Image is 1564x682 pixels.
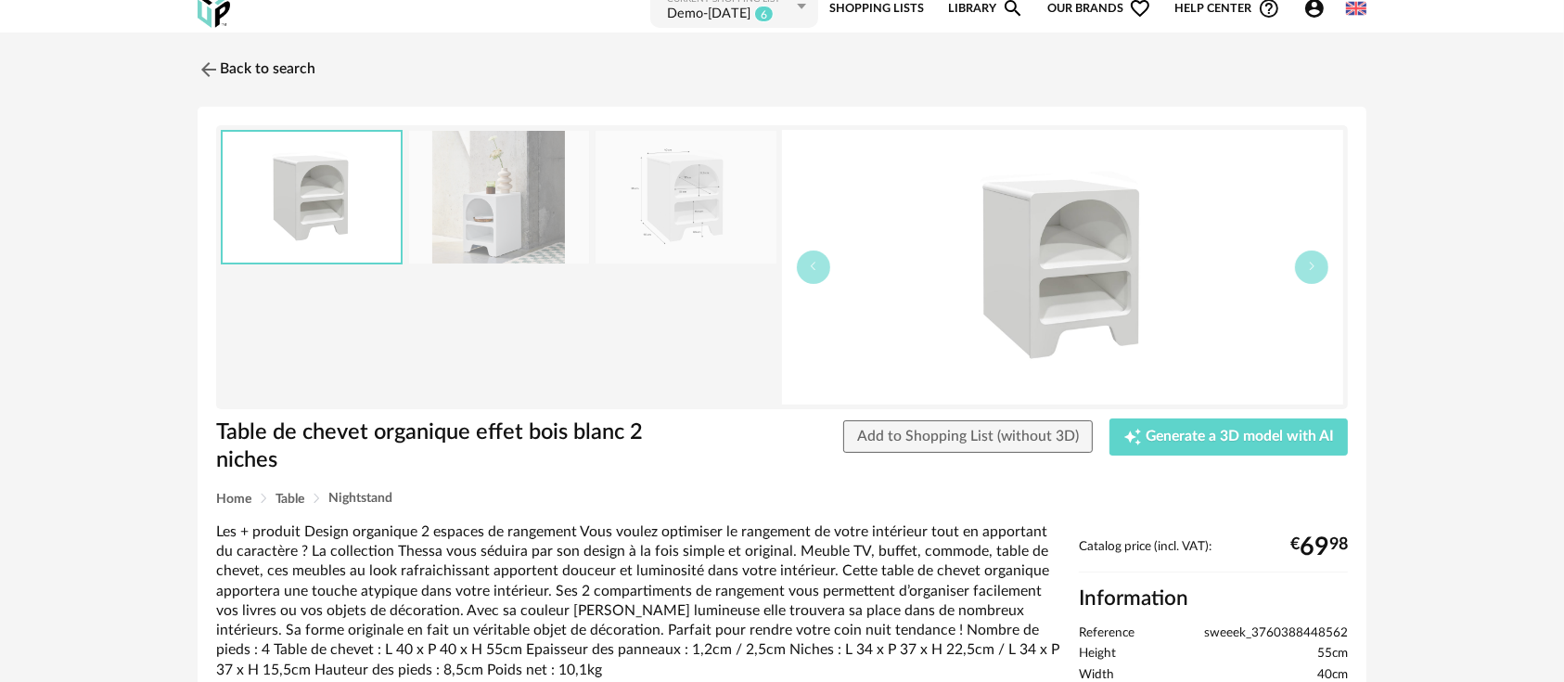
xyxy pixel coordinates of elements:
div: Les + produit Design organique 2 espaces de rangement Vous voulez optimiser le rangement de votre... [216,522,1060,680]
span: Reference [1079,625,1135,642]
div: Breadcrumb [216,492,1348,506]
span: Generate a 3D model with AI [1146,430,1334,444]
a: Back to search [198,49,315,90]
span: Nightstand [328,492,392,505]
span: 55cm [1317,646,1348,663]
img: table-de-chevet-organique-effet-bois-blanc-2-niches.jpg [223,132,401,263]
span: Table [276,493,304,506]
sup: 6 [754,6,774,22]
span: Home [216,493,251,506]
button: Creation icon Generate a 3D model with AI [1109,418,1348,456]
span: sweeek_3760388448562 [1204,625,1348,642]
h2: Information [1079,585,1348,612]
div: Catalog price (incl. VAT): [1079,539,1348,573]
div: Demo-Oct8th2025 [667,6,750,24]
span: Creation icon [1123,428,1142,446]
img: svg+xml;base64,PHN2ZyB3aWR0aD0iMjQiIGhlaWdodD0iMjQiIHZpZXdCb3g9IjAgMCAyNCAyNCIgZmlsbD0ibm9uZSIgeG... [198,58,220,81]
img: table-de-chevet-organique-effet-bois-blanc-2-niches.jpg [409,131,589,264]
img: table-de-chevet-organique-effet-bois-blanc-2-niches.jpg [596,131,776,264]
span: 69 [1300,540,1329,555]
span: Height [1079,646,1116,663]
button: Add to Shopping List (without 3D) [843,420,1093,454]
span: Add to Shopping List (without 3D) [857,429,1079,444]
h1: Table de chevet organique effet bois blanc 2 niches [216,418,677,475]
img: table-de-chevet-organique-effet-bois-blanc-2-niches.jpg [782,130,1343,405]
div: € 98 [1290,540,1348,555]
